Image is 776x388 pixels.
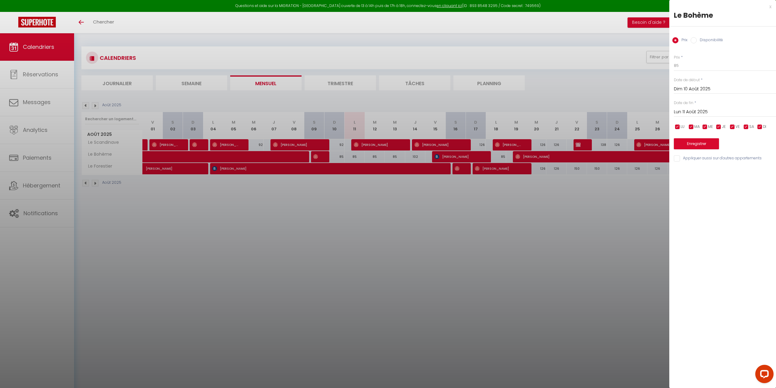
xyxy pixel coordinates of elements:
[674,100,693,106] label: Date de fin
[735,124,740,130] span: VE
[678,37,688,44] label: Prix
[750,362,776,388] iframe: LiveChat chat widget
[674,55,680,60] label: Prix
[674,138,719,149] button: Enregistrer
[749,124,754,130] span: SA
[708,124,713,130] span: ME
[674,77,700,83] label: Date de début
[681,124,685,130] span: LU
[722,124,726,130] span: JE
[669,3,771,10] div: x
[674,10,771,20] div: Le Bohème
[697,37,723,44] label: Disponibilité
[763,124,766,130] span: DI
[694,124,700,130] span: MA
